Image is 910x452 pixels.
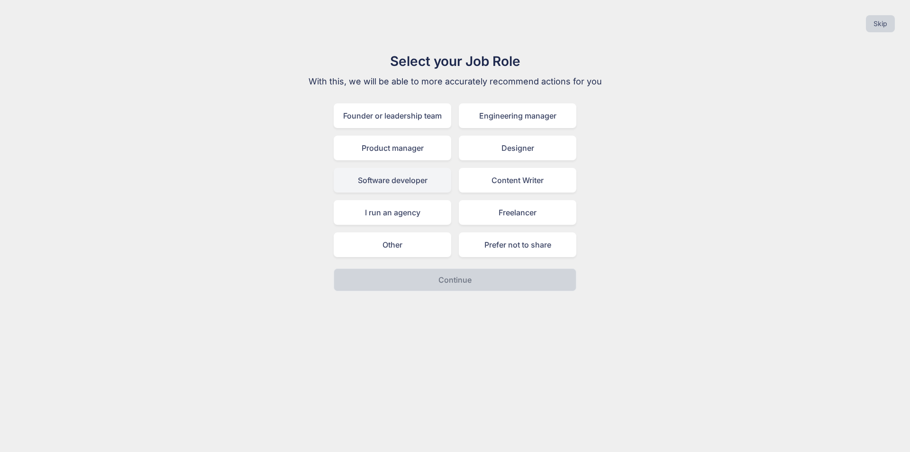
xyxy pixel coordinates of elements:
p: With this, we will be able to more accurately recommend actions for you [296,75,614,88]
h1: Select your Job Role [296,51,614,71]
div: Product manager [334,136,451,160]
div: Content Writer [459,168,576,193]
div: I run an agency [334,200,451,225]
div: Other [334,232,451,257]
div: Founder or leadership team [334,103,451,128]
button: Continue [334,268,576,291]
div: Engineering manager [459,103,576,128]
div: Software developer [334,168,451,193]
div: Freelancer [459,200,576,225]
div: Prefer not to share [459,232,576,257]
button: Skip [866,15,895,32]
p: Continue [438,274,472,286]
div: Designer [459,136,576,160]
